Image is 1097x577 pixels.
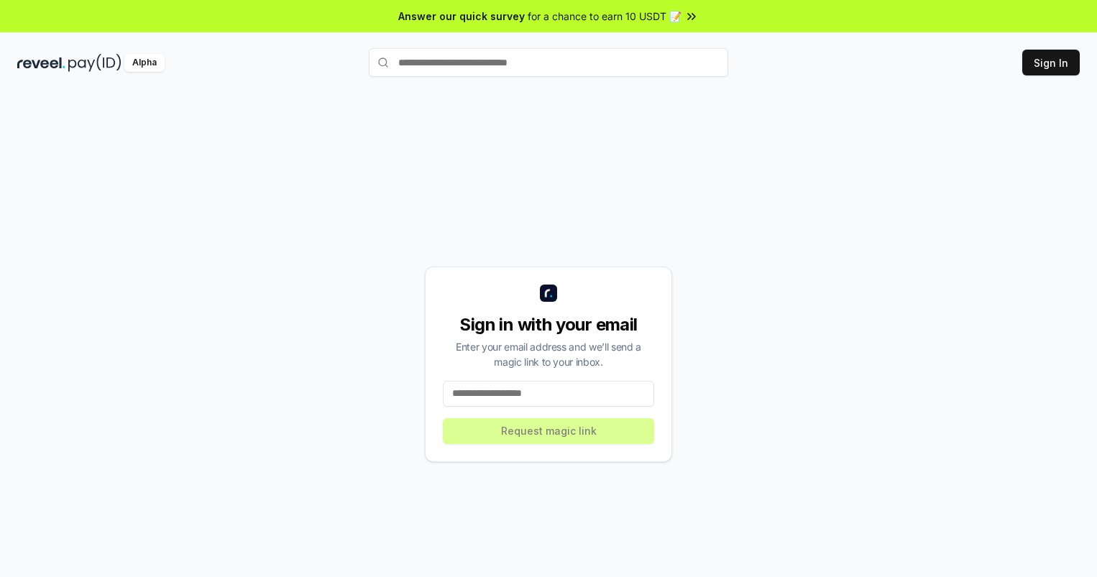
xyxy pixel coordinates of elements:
span: Answer our quick survey [398,9,525,24]
div: Enter your email address and we’ll send a magic link to your inbox. [443,339,654,369]
img: reveel_dark [17,54,65,72]
button: Sign In [1022,50,1080,75]
div: Alpha [124,54,165,72]
span: for a chance to earn 10 USDT 📝 [528,9,681,24]
div: Sign in with your email [443,313,654,336]
img: logo_small [540,285,557,302]
img: pay_id [68,54,121,72]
